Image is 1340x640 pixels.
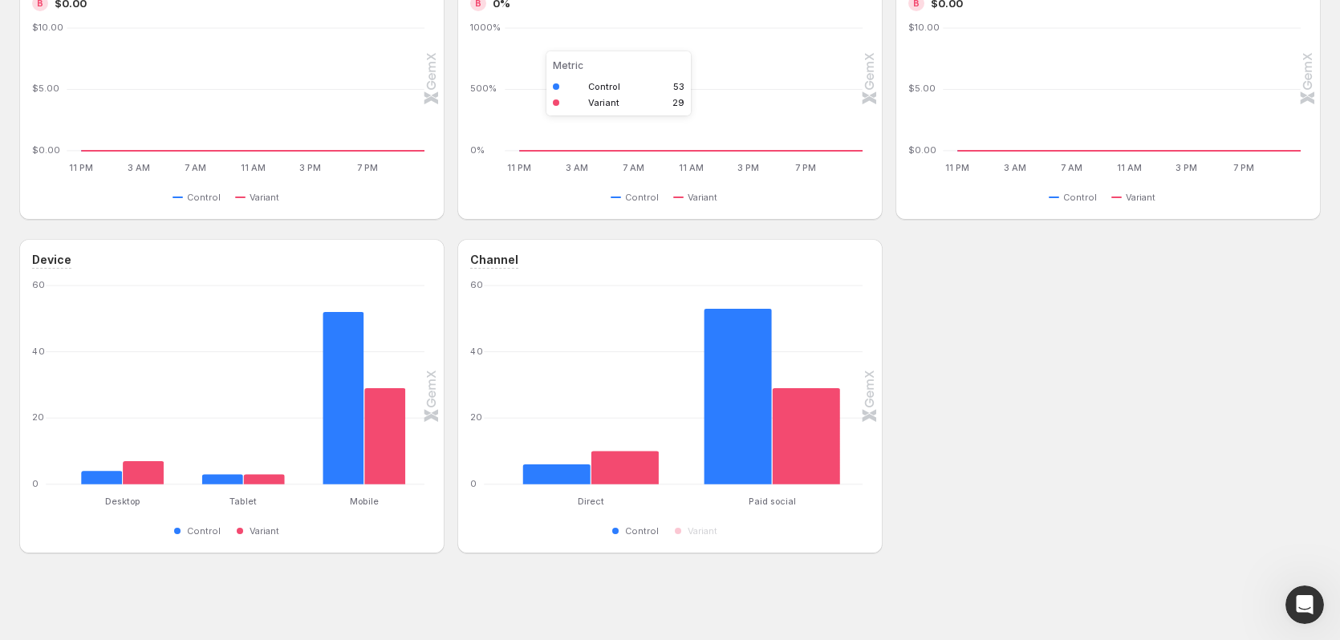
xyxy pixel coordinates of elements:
[173,521,227,541] button: Control
[1111,188,1162,207] button: Variant
[470,478,477,489] text: 0
[625,191,659,204] span: Control
[1233,162,1254,173] text: 7 PM
[250,525,279,537] span: Variant
[78,20,149,36] p: Active 7h ago
[62,286,183,484] g: Desktop: Control 4,Variant 7
[26,285,250,347] div: You’ll get replies here and in your email: ✉️
[1062,162,1083,173] text: 7 AM
[1049,188,1103,207] button: Control
[183,286,304,484] g: Tablet: Control 3,Variant 3
[350,496,379,507] text: Mobile
[32,478,39,489] text: 0
[1004,162,1026,173] text: 3 AM
[25,517,38,530] button: Emoji picker
[679,162,704,173] text: 11 AM
[470,144,485,156] text: 0%
[14,484,307,511] textarea: Message…
[32,411,44,423] text: 20
[10,6,41,37] button: go back
[185,162,207,173] text: 7 AM
[772,350,840,484] rect: Variant 29
[123,423,164,484] rect: Variant 7
[1063,191,1097,204] span: Control
[32,83,59,95] text: $5.00
[13,227,308,275] div: Seena says…
[173,188,227,207] button: Control
[187,525,221,537] span: Control
[250,191,279,204] span: Variant
[39,372,82,385] b: [DATE]
[945,162,969,173] text: 11 PM
[46,9,71,34] img: Profile image for Antony
[500,286,681,484] g: Direct: Control 6,Variant 10
[229,496,257,507] text: Tablet
[523,426,591,484] rect: Control 6
[1117,162,1142,173] text: 11 AM
[48,433,64,449] img: Profile image for Antony
[681,286,863,484] g: Paid social: Control 53,Variant 29
[688,191,717,204] span: Variant
[187,191,221,204] span: Control
[908,83,936,95] text: $5.00
[795,162,816,173] text: 7 PM
[908,22,940,33] text: $10.00
[13,275,308,410] div: Operator says…
[470,279,483,290] text: 60
[78,8,182,20] h1: [PERSON_NAME]
[37,478,141,491] b: [PERSON_NAME]
[13,275,263,397] div: You’ll get replies here and in your email:✉️[EMAIL_ADDRESS][DOMAIN_NAME]The team will be back🕒[DATE]
[69,435,159,447] b: [PERSON_NAME]
[69,162,93,173] text: 11 PM
[623,162,645,173] text: 7 AM
[26,355,250,387] div: The team will be back 🕒
[1285,585,1324,624] iframe: Intercom live chat
[51,517,63,530] button: Gif picker
[470,346,483,357] text: 40
[114,237,295,253] div: What is the URL for the AB test?
[357,162,378,173] text: 7 PM
[81,432,122,484] rect: Control 4
[566,162,588,173] text: 3 AM
[275,511,301,537] button: Send a message…
[26,317,153,346] b: [EMAIL_ADDRESS][DOMAIN_NAME]
[32,22,63,33] text: $10.00
[13,468,308,599] div: Antony says…
[13,468,263,597] div: Hi[PERSON_NAME],
[470,22,501,33] text: 1000%
[13,205,308,227] div: [DATE]
[76,517,89,530] button: Upload attachment
[69,434,274,448] div: joined the conversation
[299,162,321,173] text: 3 PM
[304,286,425,484] g: Mobile: Control 52,Variant 29
[673,521,724,541] button: Variant
[688,525,717,537] span: Variant
[578,496,604,507] text: Direct
[32,346,45,357] text: 40
[102,517,115,530] button: Start recording
[32,144,60,156] text: $0.00
[749,496,796,507] text: Paid social
[202,436,243,484] rect: Control 3
[591,413,659,484] rect: Variant 10
[1176,162,1197,173] text: 3 PM
[32,252,71,268] h3: Device
[105,496,140,507] text: Desktop
[243,436,284,484] rect: Variant 3
[32,279,45,290] text: 60
[128,162,150,173] text: 3 AM
[13,409,308,431] div: [DATE]
[364,350,405,484] rect: Variant 29
[101,227,308,262] div: What is the URL for the AB test?
[673,188,724,207] button: Variant
[470,252,518,268] h3: Channel
[625,525,659,537] span: Control
[241,162,266,173] text: 11 AM
[705,286,773,484] rect: Control 53
[235,188,286,207] button: Variant
[1126,191,1155,204] span: Variant
[49,130,291,176] div: Handy tips: Sharing your issue screenshots and page links helps us troubleshoot your issue faster
[282,6,311,35] div: Close
[323,286,364,484] rect: Control 52
[251,6,282,37] button: Home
